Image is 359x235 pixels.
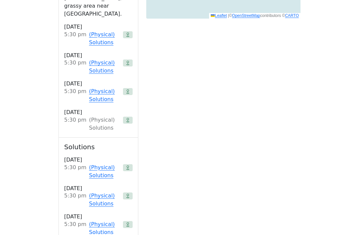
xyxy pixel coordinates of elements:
[89,116,120,132] div: (Physical) Solutions
[89,164,120,179] a: (Physical) Solutions
[89,31,120,47] a: (Physical) Solutions
[64,80,133,87] h3: [DATE]
[64,87,86,103] div: 5:30 PM
[64,156,133,164] h3: [DATE]
[64,59,86,75] div: 5:30 PM
[64,213,133,220] h3: [DATE]
[64,116,86,132] div: 5:30 PM
[285,13,299,18] a: CARTO
[89,87,120,103] a: (Physical) Solutions
[64,192,86,208] div: 5:30 PM
[64,52,133,59] h3: [DATE]
[64,185,133,192] h3: [DATE]
[64,109,133,116] h3: [DATE]
[64,23,133,31] h3: [DATE]
[89,192,120,208] a: (Physical) Solutions
[209,13,300,19] div: © contributors ©
[64,143,133,151] h2: Solutions
[211,13,227,18] a: Leaflet
[89,59,120,75] a: (Physical) Solutions
[228,13,229,18] span: |
[232,13,260,18] a: OpenStreetMap
[64,31,86,47] div: 5:30 PM
[64,164,86,179] div: 5:30 PM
